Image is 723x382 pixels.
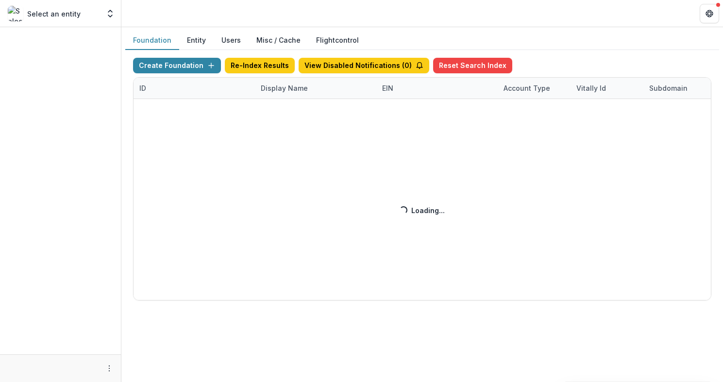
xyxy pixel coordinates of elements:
[125,31,179,50] button: Foundation
[8,6,23,21] img: Select an entity
[103,363,115,374] button: More
[249,31,308,50] button: Misc / Cache
[103,4,117,23] button: Open entity switcher
[316,35,359,45] a: Flightcontrol
[27,9,81,19] p: Select an entity
[214,31,249,50] button: Users
[700,4,719,23] button: Get Help
[179,31,214,50] button: Entity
